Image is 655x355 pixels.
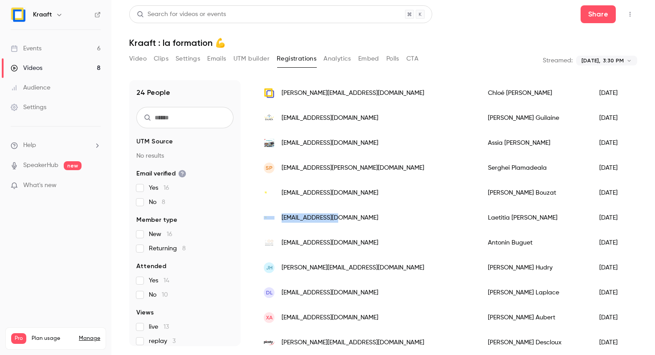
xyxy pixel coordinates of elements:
span: [PERSON_NAME][EMAIL_ADDRESS][DOMAIN_NAME] [282,263,424,273]
button: Top Bar Actions [623,7,637,21]
div: [DATE] [590,81,636,106]
span: 13 [164,324,169,330]
button: Emails [207,52,226,66]
a: Manage [79,335,100,342]
p: No results [136,151,233,160]
div: [DATE] [590,131,636,155]
span: Help [23,141,36,150]
img: eaurea.fr [264,113,274,123]
span: 16 [164,185,169,191]
h1: 24 People [136,87,170,98]
span: XA [266,314,273,322]
div: Search for videos or events [137,10,226,19]
span: UTM Source [136,137,173,146]
div: Assia [PERSON_NAME] [479,131,590,155]
img: bouzat.fr [264,216,274,220]
div: [DATE] [590,305,636,330]
span: Attended [136,262,166,271]
button: Embed [358,52,379,66]
img: square-renovation.com [264,237,274,248]
div: Audience [11,83,50,92]
div: Serghei Plamadeala [479,155,590,180]
span: What's new [23,181,57,190]
button: Share [581,5,616,23]
span: replay [149,337,176,346]
span: [DATE], [581,57,600,65]
div: [PERSON_NAME] Hudry [479,255,590,280]
span: [PERSON_NAME][EMAIL_ADDRESS][DOMAIN_NAME] [282,89,424,98]
span: DL [266,289,273,297]
span: 8 [182,245,186,252]
h1: Kraaft : la formation 💪 [129,37,637,48]
span: Plan usage [32,335,74,342]
span: live [149,322,169,331]
span: 10 [162,292,168,298]
span: [EMAIL_ADDRESS][PERSON_NAME][DOMAIN_NAME] [282,163,424,173]
span: Returning [149,244,186,253]
li: help-dropdown-opener [11,141,101,150]
button: Video [129,52,147,66]
span: Yes [149,184,169,192]
span: No [149,198,165,207]
span: new [64,161,82,170]
div: [PERSON_NAME] Laplace [479,280,590,305]
div: [PERSON_NAME] Guilaine [479,106,590,131]
div: Videos [11,64,42,73]
span: No [149,290,168,299]
div: [PERSON_NAME] Aubert [479,305,590,330]
h6: Kraaft [33,10,52,19]
div: [DATE] [590,205,636,230]
div: [DATE] [590,230,636,255]
iframe: Noticeable Trigger [90,182,101,190]
button: Clips [154,52,168,66]
span: 16 [167,231,172,237]
div: [PERSON_NAME] Descloux [479,330,590,355]
span: [PERSON_NAME][EMAIL_ADDRESS][DOMAIN_NAME] [282,338,424,347]
div: [DATE] [590,106,636,131]
img: Kraaft [11,8,25,22]
span: [EMAIL_ADDRESS][DOMAIN_NAME] [282,238,378,248]
span: [EMAIL_ADDRESS][DOMAIN_NAME] [282,313,378,322]
span: Email verified [136,169,186,178]
div: [DATE] [590,330,636,355]
span: [EMAIL_ADDRESS][DOMAIN_NAME] [282,188,378,198]
div: Events [11,44,41,53]
span: [EMAIL_ADDRESS][DOMAIN_NAME] [282,288,378,298]
div: [DATE] [590,280,636,305]
div: [DATE] [590,255,636,280]
div: Laetitia [PERSON_NAME] [479,205,590,230]
p: Streamed: [543,56,573,65]
span: Member type [136,216,177,224]
span: 14 [164,277,169,284]
span: Pro [11,333,26,344]
div: [DATE] [590,180,636,205]
span: [EMAIL_ADDRESS][DOMAIN_NAME] [282,114,378,123]
button: CTA [406,52,418,66]
img: kraaft.co [264,88,274,98]
span: 8 [162,199,165,205]
span: [EMAIL_ADDRESS][DOMAIN_NAME] [282,213,378,223]
div: [DATE] [590,155,636,180]
span: New [149,230,172,239]
div: Chloé [PERSON_NAME] [479,81,590,106]
img: bouzat.fr [264,191,274,195]
a: SpeakerHub [23,161,58,170]
span: Views [136,308,154,317]
span: Yes [149,276,169,285]
span: 3:30 PM [603,57,624,65]
span: JH [266,264,273,272]
span: [EMAIL_ADDRESS][DOMAIN_NAME] [282,139,378,148]
button: Settings [176,52,200,66]
img: picoty.fr [264,337,274,348]
button: UTM builder [233,52,270,66]
div: Antonin Buguet [479,230,590,255]
span: 3 [172,338,176,344]
button: Registrations [277,52,316,66]
button: Analytics [323,52,351,66]
div: Settings [11,103,46,112]
button: Polls [386,52,399,66]
img: btetanche.fr [264,139,274,147]
span: SP [266,164,273,172]
div: [PERSON_NAME] Bouzat [479,180,590,205]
